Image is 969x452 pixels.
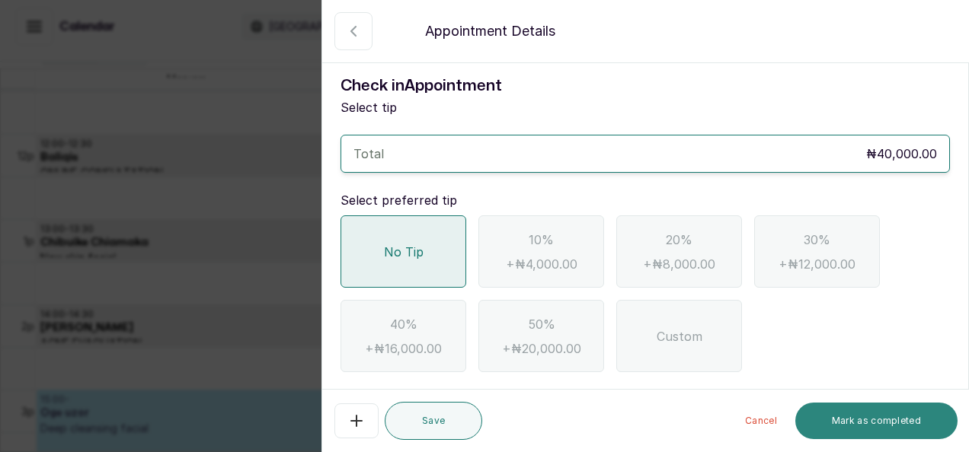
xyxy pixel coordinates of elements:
p: Total [353,145,384,163]
span: 30% [804,231,830,249]
span: + ₦4,000.00 [506,255,577,273]
span: Custom [657,327,702,345]
span: No Tip [384,243,424,261]
span: 40% [390,315,417,333]
span: 10% [529,231,554,249]
span: + ₦20,000.00 [502,339,581,358]
button: Cancel [733,403,789,439]
span: + ₦12,000.00 [779,255,855,273]
span: + ₦16,000.00 [365,339,442,358]
span: + ₦8,000.00 [643,255,715,273]
p: ₦40,000.00 [866,145,937,163]
span: 50% [528,315,555,333]
p: Select tip [341,98,950,116]
button: Mark as completed [795,403,958,439]
button: Save [385,402,482,440]
span: 20% [666,231,692,249]
h1: Check in Appointment [341,74,950,98]
p: Appointment Details [425,21,555,42]
p: Select preferred tip [341,191,950,209]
